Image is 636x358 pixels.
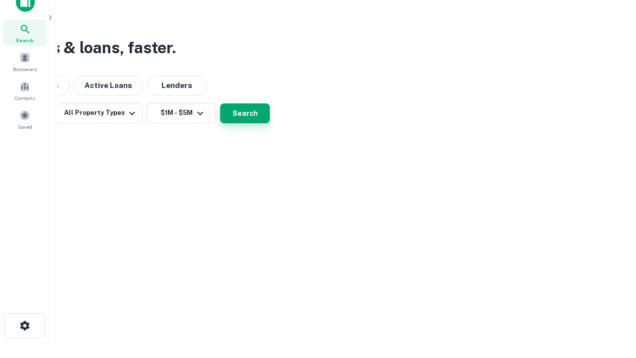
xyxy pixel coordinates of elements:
[147,76,207,95] button: Lenders
[3,48,47,75] a: Borrowers
[220,103,270,123] button: Search
[56,103,143,123] button: All Property Types
[3,77,47,104] a: Contacts
[74,76,143,95] button: Active Loans
[147,103,216,123] button: $1M - $5M
[13,65,37,73] span: Borrowers
[586,278,636,326] iframe: Chat Widget
[15,94,35,102] span: Contacts
[16,36,34,44] span: Search
[3,19,47,46] a: Search
[18,123,32,131] span: Saved
[3,106,47,133] a: Saved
